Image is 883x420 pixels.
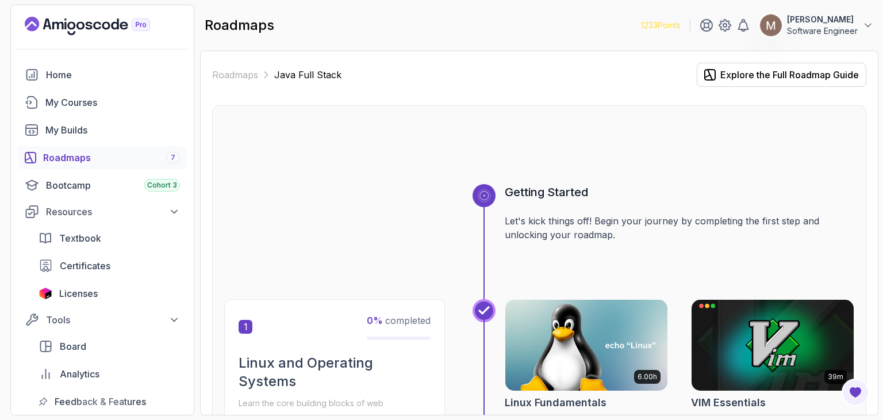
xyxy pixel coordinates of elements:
div: My Courses [45,96,180,109]
p: Java Full Stack [274,68,341,82]
img: user profile image [760,14,782,36]
p: [PERSON_NAME] [787,14,858,25]
button: user profile image[PERSON_NAME]Software Engineer [759,14,874,37]
a: Landing page [25,17,176,35]
span: Feedback & Features [55,395,146,408]
a: builds [18,119,187,142]
div: My Builds [45,123,180,137]
div: Bootcamp [46,178,180,192]
a: bootcamp [18,174,187,197]
button: Resources [18,201,187,222]
a: feedback [32,390,187,413]
a: certificates [32,254,187,277]
span: Licenses [59,287,98,300]
span: Cohort 3 [147,181,177,190]
span: Board [60,339,86,353]
span: 7 [171,153,175,162]
span: 1 [239,320,252,334]
p: 1233 Points [641,20,681,31]
iframe: chat widget [835,374,872,408]
img: jetbrains icon [39,288,52,299]
button: Explore the Full Roadmap Guide [697,63,866,87]
a: board [32,335,187,358]
span: Textbook [59,231,101,245]
a: analytics [32,362,187,385]
h2: Linux and Operating Systems [239,354,431,391]
button: Tools [18,310,187,330]
p: 39m [828,372,843,381]
p: 6.00h [638,372,657,381]
div: Tools [46,313,180,327]
span: completed [367,315,431,326]
div: Resources [46,205,180,219]
span: Analytics [60,367,99,381]
h3: Getting Started [505,184,854,200]
a: home [18,63,187,86]
h2: roadmaps [205,16,274,35]
p: Let's kick things off! Begin your journey by completing the first step and unlocking your roadmap. [505,214,854,242]
div: Explore the Full Roadmap Guide [720,68,859,82]
h2: VIM Essentials [691,395,766,411]
span: 0 % [367,315,383,326]
img: Linux Fundamentals card [505,300,667,391]
div: Home [46,68,180,82]
div: Roadmaps [43,151,180,165]
h2: Linux Fundamentals [505,395,606,411]
a: roadmaps [18,146,187,169]
a: licenses [32,282,187,305]
span: Certificates [60,259,110,273]
iframe: chat widget [665,166,872,368]
a: textbook [32,227,187,250]
a: Roadmaps [212,68,258,82]
p: Software Engineer [787,25,858,37]
a: courses [18,91,187,114]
